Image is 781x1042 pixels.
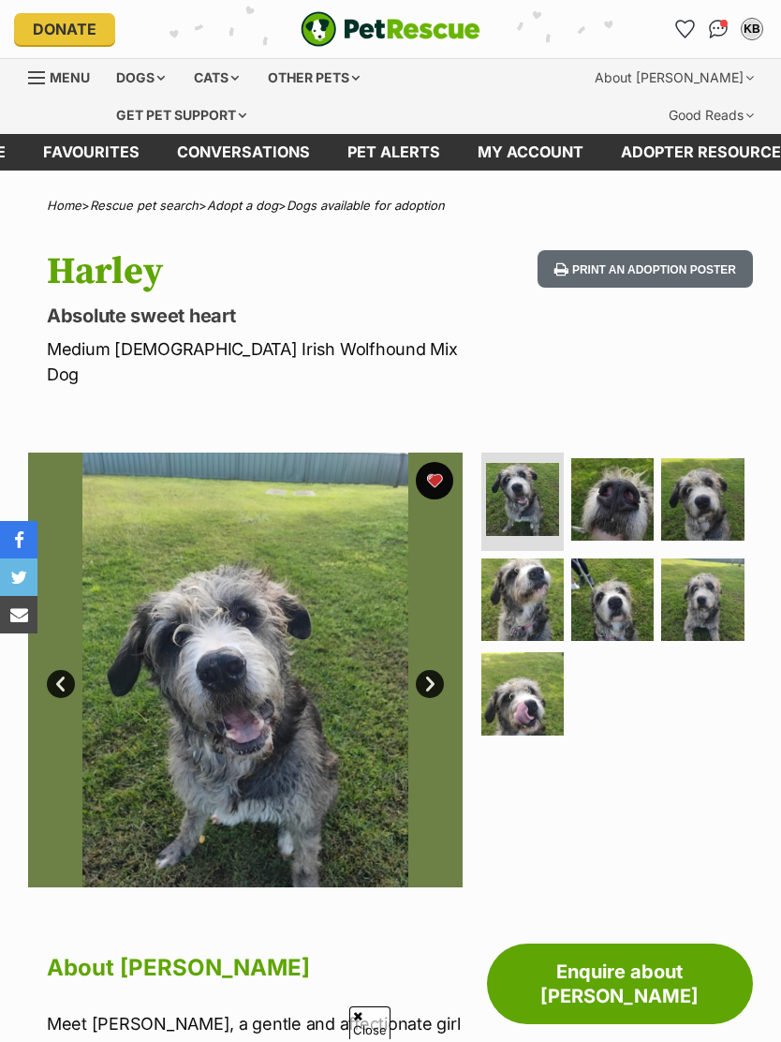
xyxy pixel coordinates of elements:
[416,670,444,698] a: Next
[670,14,700,44] a: Favourites
[486,463,559,536] img: Photo of Harley
[47,336,481,387] p: Medium [DEMOGRAPHIC_DATA] Irish Wolfhound Mix Dog
[661,458,744,541] img: Photo of Harley
[28,453,463,887] img: Photo of Harley
[571,558,654,641] img: Photo of Harley
[538,250,753,289] button: Print an adoption poster
[47,947,463,989] h2: About [PERSON_NAME]
[301,11,480,47] img: logo-e224e6f780fb5917bec1dbf3a21bbac754714ae5b6737aabdf751b685950b380.svg
[737,14,767,44] button: My account
[24,134,158,171] a: Favourites
[656,97,767,134] div: Good Reads
[571,458,654,541] img: Photo of Harley
[459,134,602,171] a: My account
[582,59,767,97] div: About [PERSON_NAME]
[28,59,103,93] a: Menu
[255,59,373,97] div: Other pets
[703,14,733,44] a: Conversations
[158,134,329,171] a: conversations
[487,944,753,1024] a: Enquire about [PERSON_NAME]
[329,134,459,171] a: Pet alerts
[743,20,761,38] div: KB
[661,558,744,641] img: Photo of Harley
[103,59,178,97] div: Dogs
[670,14,767,44] ul: Account quick links
[709,20,729,38] img: chat-41dd97257d64d25036548639549fe6c8038ab92f7586957e7f3b1b290dea8141.svg
[47,198,81,213] a: Home
[181,59,252,97] div: Cats
[416,462,453,499] button: favourite
[47,250,481,293] h1: Harley
[50,69,90,85] span: Menu
[47,303,481,329] p: Absolute sweet heart
[349,1006,390,1039] span: Close
[47,670,75,698] a: Prev
[14,13,115,45] a: Donate
[103,97,259,134] div: Get pet support
[287,198,445,213] a: Dogs available for adoption
[301,11,480,47] a: PetRescue
[481,652,564,735] img: Photo of Harley
[90,198,199,213] a: Rescue pet search
[481,558,564,641] img: Photo of Harley
[207,198,278,213] a: Adopt a dog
